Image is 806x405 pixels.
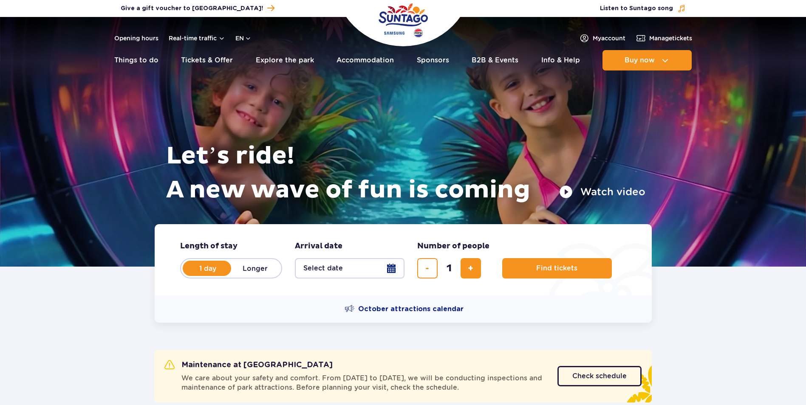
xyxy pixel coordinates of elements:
[636,33,692,43] a: Managetickets
[181,374,547,392] span: We care about your safety and comfort. From [DATE] to [DATE], we will be conducting inspections a...
[181,50,233,70] a: Tickets & Offer
[155,224,652,295] form: Planning your visit to Park of Poland
[121,4,263,13] span: Give a gift voucher to [GEOGRAPHIC_DATA]!
[461,258,481,278] button: add ticket
[256,50,314,70] a: Explore the park
[572,373,627,380] span: Check schedule
[417,241,489,251] span: Number of people
[559,185,645,199] button: Watch video
[169,35,225,42] button: Real-time traffic
[472,50,518,70] a: B2B & Events
[536,264,577,272] span: Find tickets
[439,258,459,278] input: number of tickets
[602,50,692,70] button: Buy now
[295,241,342,251] span: Arrival date
[625,56,655,64] span: Buy now
[417,258,438,278] button: remove ticket
[600,4,673,13] span: Listen to Suntago song
[114,50,158,70] a: Things to do
[184,259,232,277] label: 1 day
[593,34,625,42] span: My account
[557,366,642,386] a: Check schedule
[114,34,158,42] a: Opening hours
[417,50,449,70] a: Sponsors
[358,304,464,314] span: October attractions calendar
[121,3,274,14] a: Give a gift voucher to [GEOGRAPHIC_DATA]!
[180,241,238,251] span: Length of stay
[649,34,692,42] span: Manage tickets
[541,50,580,70] a: Info & Help
[295,258,404,278] button: Select date
[337,50,394,70] a: Accommodation
[235,34,252,42] button: en
[164,360,333,370] h2: Maintenance at [GEOGRAPHIC_DATA]
[345,304,464,314] a: October attractions calendar
[579,33,625,43] a: Myaccount
[600,4,686,13] button: Listen to Suntago song
[166,139,645,207] h1: Let’s ride! A new wave of fun is coming
[231,259,280,277] label: Longer
[502,258,612,278] button: Find tickets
